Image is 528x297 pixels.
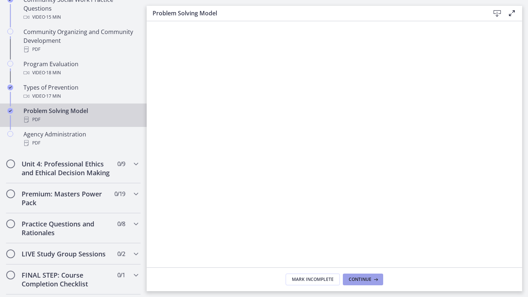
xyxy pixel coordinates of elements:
h3: Problem Solving Model [153,9,478,18]
h2: Premium: Masters Power Pack [22,189,111,207]
div: Types of Prevention [23,83,138,101]
div: PDF [23,45,138,54]
h2: Unit 4: Professional Ethics and Ethical Decision Making [22,159,111,177]
div: Problem Solving Model [23,106,138,124]
span: Continue [349,277,371,282]
span: Mark Incomplete [292,277,334,282]
div: Program Evaluation [23,60,138,77]
span: 0 / 2 [117,249,125,258]
span: · 15 min [45,13,61,22]
span: · 17 min [45,92,61,101]
div: Video [23,13,138,22]
span: 0 / 19 [114,189,125,198]
div: PDF [23,139,138,147]
div: Video [23,68,138,77]
div: Agency Administration [23,130,138,147]
span: 0 / 1 [117,271,125,279]
button: Mark Incomplete [286,274,340,285]
i: Completed [7,84,13,90]
h2: FINAL STEP: Course Completion Checklist [22,271,111,288]
div: Video [23,92,138,101]
h2: LIVE Study Group Sessions [22,249,111,258]
span: 0 / 8 [117,219,125,228]
i: Completed [7,108,13,114]
span: · 18 min [45,68,61,77]
div: Community Organizing and Community Development [23,27,138,54]
span: 0 / 9 [117,159,125,168]
h2: Practice Questions and Rationales [22,219,111,237]
button: Continue [343,274,383,285]
div: PDF [23,115,138,124]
